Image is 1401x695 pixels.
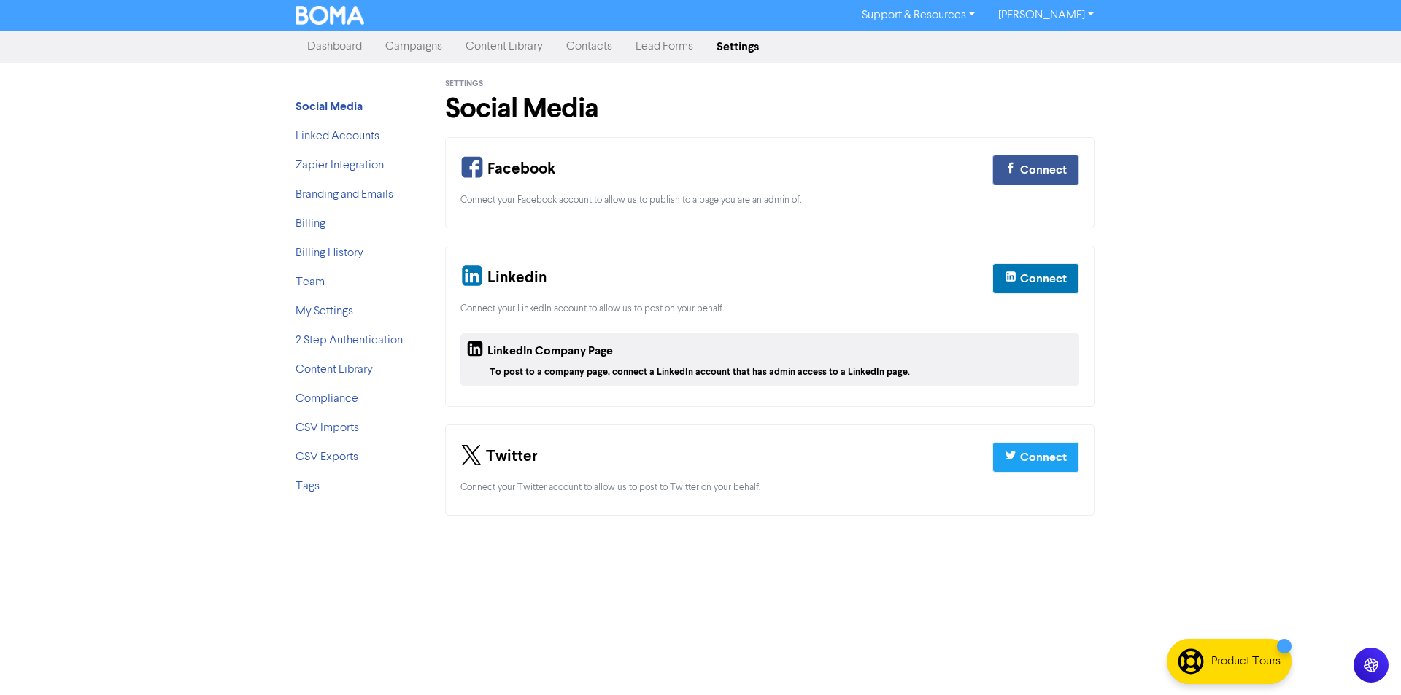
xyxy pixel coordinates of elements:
[705,32,771,61] a: Settings
[454,32,555,61] a: Content Library
[460,302,1079,316] div: Connect your LinkedIn account to allow us to post on your behalf.
[445,137,1095,228] div: Your Facebook Connection
[296,276,325,288] a: Team
[445,92,1095,125] h1: Social Media
[296,6,364,25] img: BOMA Logo
[992,155,1079,185] button: Connect
[296,306,353,317] a: My Settings
[296,32,374,61] a: Dashboard
[296,247,363,259] a: Billing History
[296,131,379,142] a: Linked Accounts
[296,335,403,346] a: 2 Step Authentication
[296,481,320,492] a: Tags
[460,193,1079,207] div: Connect your Facebook account to allow us to publish to a page you are an admin of.
[1328,625,1401,695] iframe: Chat Widget
[296,451,358,463] a: CSV Exports
[624,32,705,61] a: Lead Forms
[296,160,384,171] a: Zapier Integration
[296,99,363,114] strong: Social Media
[445,79,483,89] span: Settings
[460,481,1079,494] div: Connect your Twitter account to allow us to post to Twitter on your behalf.
[296,364,373,376] a: Content Library
[466,339,613,365] div: LinkedIn Company Page
[992,442,1079,473] button: Connect
[460,261,547,296] div: Linkedin
[445,246,1095,406] div: Your Linkedin and Company Page Connection
[296,101,363,113] a: Social Media
[1020,449,1067,466] div: Connect
[555,32,624,61] a: Contacts
[445,424,1095,516] div: Your Twitter Connection
[1020,270,1067,287] div: Connect
[490,365,1073,379] div: To post to a company page, connect a LinkedIn account that has admin access to a LinkedIn page.
[374,32,454,61] a: Campaigns
[296,218,325,230] a: Billing
[296,189,393,201] a: Branding and Emails
[296,422,359,434] a: CSV Imports
[850,4,987,27] a: Support & Resources
[296,393,358,405] a: Compliance
[460,440,538,475] div: Twitter
[987,4,1105,27] a: [PERSON_NAME]
[1020,161,1067,179] div: Connect
[460,152,555,187] div: Facebook
[992,263,1079,294] button: Connect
